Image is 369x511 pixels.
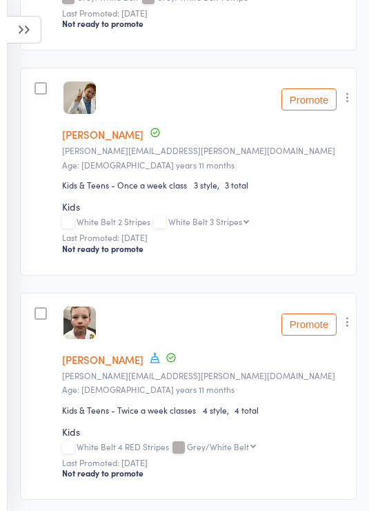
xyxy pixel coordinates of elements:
div: Not ready to promote [62,243,347,254]
a: [PERSON_NAME] [62,352,143,367]
img: image1738823513.png [63,307,96,339]
span: Age: [DEMOGRAPHIC_DATA] years 11 months [62,383,235,395]
span: 3 total [225,179,248,191]
span: Age: [DEMOGRAPHIC_DATA] years 11 months [62,159,235,171]
div: White Belt 4 RED Stripes [62,442,347,454]
div: Kids & Teens - Twice a week classes [62,404,196,416]
div: Not ready to promote [62,18,347,29]
span: 3 style [194,179,225,191]
span: 4 style [203,404,235,416]
small: Last Promoted: [DATE] [62,8,347,18]
small: Stephanie.maspero@hotmail.com [62,146,347,155]
a: [PERSON_NAME] [62,127,143,142]
div: Grey/White Belt [187,442,249,451]
small: monica@leffler.org [62,371,347,380]
div: Kids & Teens - Once a week class [62,179,187,191]
img: image1747809940.png [63,81,96,114]
div: Kids [62,425,347,438]
div: Not ready to promote [62,467,347,479]
small: Last Promoted: [DATE] [62,233,347,242]
span: 4 total [235,404,259,416]
div: Kids [62,200,347,213]
div: White Belt 3 Stripes [168,217,242,226]
button: Promote [281,314,337,336]
small: Last Promoted: [DATE] [62,458,347,467]
div: White Belt 2 Stripes [62,217,347,229]
button: Promote [281,88,337,110]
